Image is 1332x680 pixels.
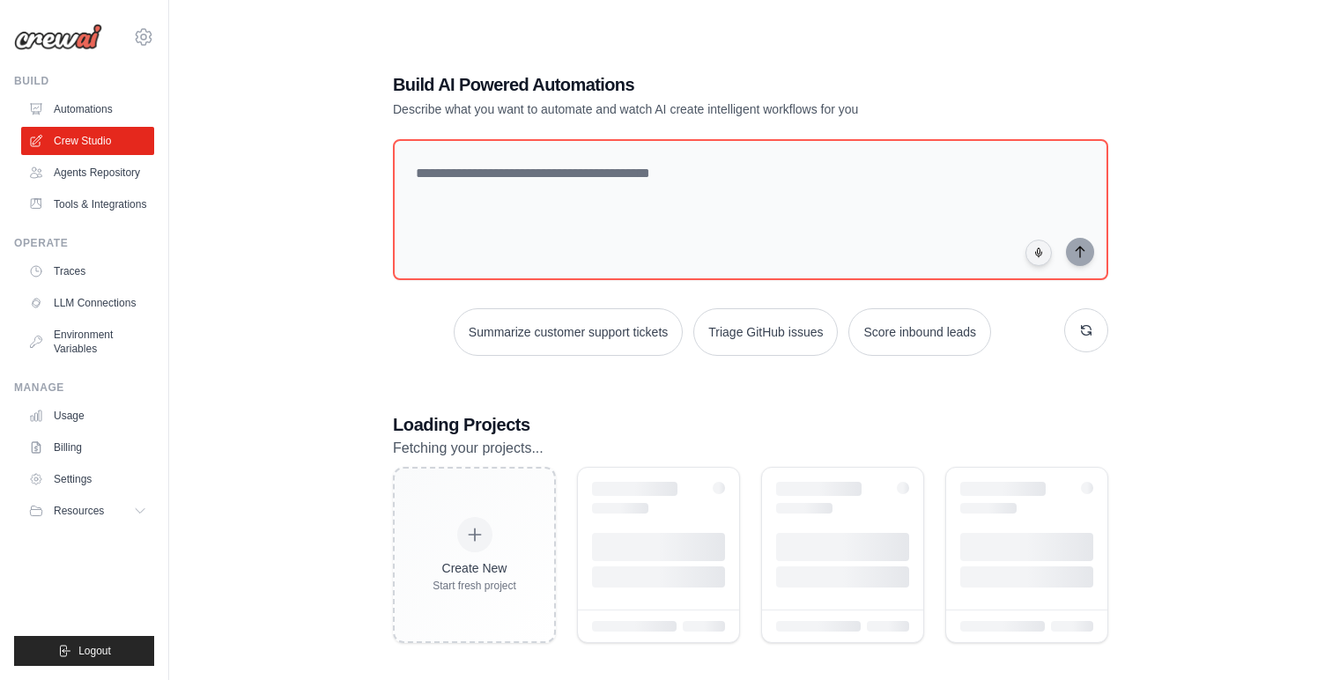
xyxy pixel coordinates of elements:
[433,579,516,593] div: Start fresh project
[1064,308,1108,352] button: Get new suggestions
[848,308,991,356] button: Score inbound leads
[693,308,838,356] button: Triage GitHub issues
[21,127,154,155] a: Crew Studio
[21,402,154,430] a: Usage
[14,636,154,666] button: Logout
[1025,240,1052,266] button: Click to speak your automation idea
[433,559,516,577] div: Create New
[21,95,154,123] a: Automations
[21,190,154,218] a: Tools & Integrations
[21,465,154,493] a: Settings
[393,72,985,97] h1: Build AI Powered Automations
[393,100,985,118] p: Describe what you want to automate and watch AI create intelligent workflows for you
[54,504,104,518] span: Resources
[393,412,1108,437] h3: Loading Projects
[14,236,154,250] div: Operate
[21,159,154,187] a: Agents Repository
[393,437,1108,460] p: Fetching your projects...
[21,257,154,285] a: Traces
[21,289,154,317] a: LLM Connections
[21,321,154,363] a: Environment Variables
[454,308,683,356] button: Summarize customer support tickets
[21,497,154,525] button: Resources
[14,24,102,50] img: Logo
[14,74,154,88] div: Build
[14,381,154,395] div: Manage
[21,433,154,462] a: Billing
[78,644,111,658] span: Logout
